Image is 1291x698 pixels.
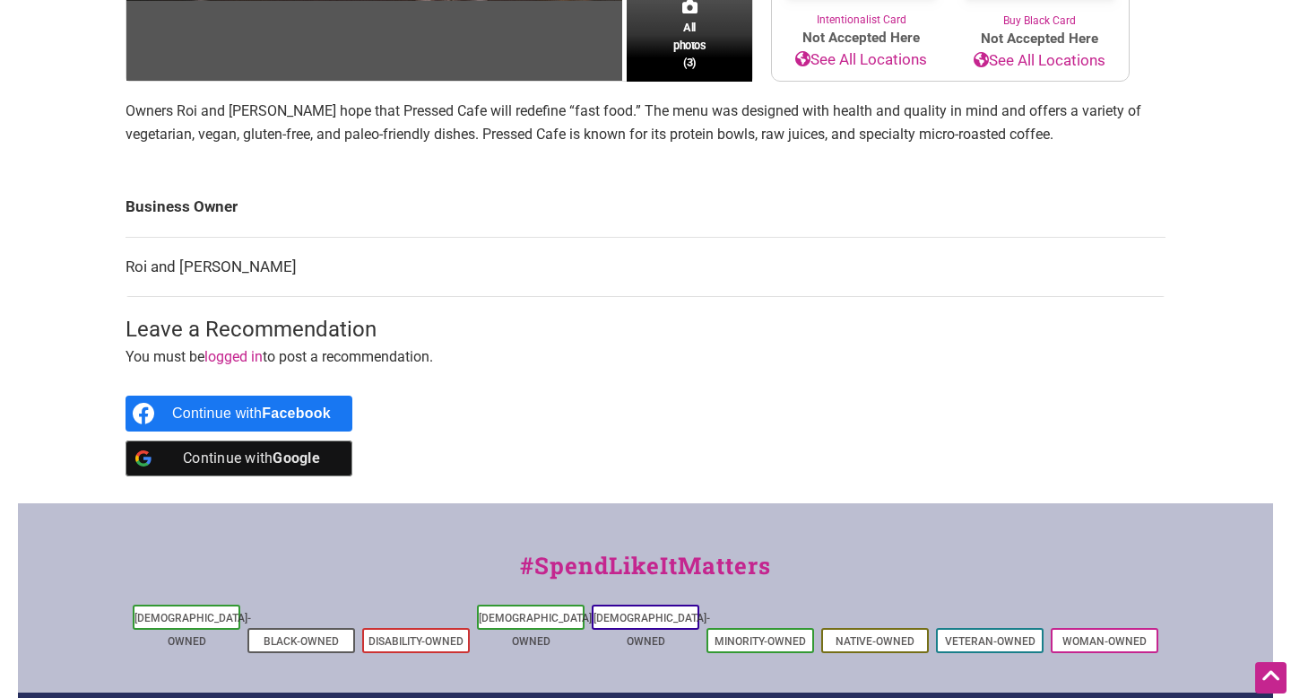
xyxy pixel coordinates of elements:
b: Facebook [262,406,331,421]
a: See All Locations [950,49,1129,73]
div: Continue with [172,396,331,432]
a: Black-Owned [264,635,339,648]
span: All photos (3) [673,19,706,70]
div: Scroll Back to Top [1255,662,1287,694]
a: [DEMOGRAPHIC_DATA]-Owned [479,612,595,648]
a: Woman-Owned [1062,635,1147,648]
a: [DEMOGRAPHIC_DATA]-Owned [134,612,251,648]
a: See All Locations [772,48,950,72]
a: Continue with <b>Google</b> [126,441,352,476]
h3: Leave a Recommendation [126,315,1165,345]
p: Owners Roi and [PERSON_NAME] hope that Pressed Cafe will redefine “fast food.” The menu was desig... [126,100,1165,145]
div: #SpendLikeItMatters [18,548,1273,601]
a: Minority-Owned [715,635,806,648]
b: Google [273,449,320,467]
a: [DEMOGRAPHIC_DATA]-Owned [594,612,710,648]
td: Roi and [PERSON_NAME] [126,237,1165,297]
a: Disability-Owned [368,635,464,648]
a: Native-Owned [836,635,914,648]
span: Not Accepted Here [950,29,1129,49]
p: You must be to post a recommendation. [126,345,1165,369]
div: Continue with [172,441,331,476]
a: logged in [204,348,263,365]
a: Continue with <b>Facebook</b> [126,396,352,432]
td: Business Owner [126,178,1165,237]
span: Not Accepted Here [772,28,950,48]
a: Veteran-Owned [945,635,1035,648]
